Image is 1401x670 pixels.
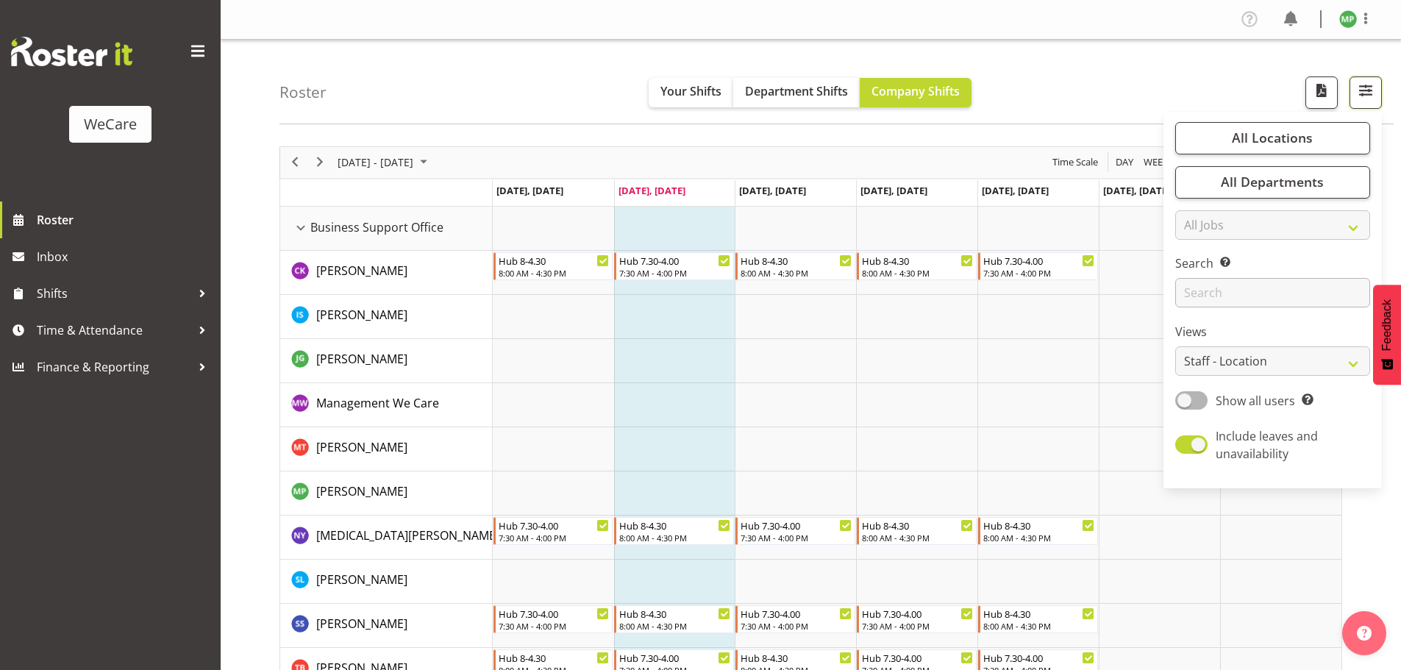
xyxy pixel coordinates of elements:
[37,282,191,304] span: Shifts
[862,620,973,632] div: 7:30 AM - 4:00 PM
[862,253,973,268] div: Hub 8-4.30
[499,253,610,268] div: Hub 8-4.30
[618,184,685,197] span: [DATE], [DATE]
[735,605,855,633] div: Savita Savita"s event - Hub 7.30-4.00 Begin From Wednesday, October 1, 2025 at 7:30:00 AM GMT+13:...
[1141,153,1172,171] button: Timeline Week
[11,37,132,66] img: Rosterit website logo
[316,351,407,367] span: [PERSON_NAME]
[1103,184,1170,197] span: [DATE], [DATE]
[614,252,734,280] div: Chloe Kim"s event - Hub 7.30-4.00 Begin From Tuesday, September 30, 2025 at 7:30:00 AM GMT+13:00 ...
[862,518,973,532] div: Hub 8-4.30
[857,605,977,633] div: Savita Savita"s event - Hub 7.30-4.00 Begin From Thursday, October 2, 2025 at 7:30:00 AM GMT+13:0...
[310,218,443,236] span: Business Support Office
[84,113,137,135] div: WeCare
[310,153,330,171] button: Next
[1216,393,1295,409] span: Show all users
[316,395,439,411] span: Management We Care
[983,267,1094,279] div: 7:30 AM - 4:00 PM
[280,251,493,295] td: Chloe Kim resource
[1175,254,1370,272] label: Search
[37,319,191,341] span: Time & Attendance
[316,438,407,456] a: [PERSON_NAME]
[280,295,493,339] td: Isabel Simcox resource
[316,394,439,412] a: Management We Care
[37,246,213,268] span: Inbox
[614,517,734,545] div: Nikita Yates"s event - Hub 8-4.30 Begin From Tuesday, September 30, 2025 at 8:00:00 AM GMT+13:00 ...
[739,184,806,197] span: [DATE], [DATE]
[37,356,191,378] span: Finance & Reporting
[336,153,415,171] span: [DATE] - [DATE]
[741,518,852,532] div: Hub 7.30-4.00
[1175,166,1370,199] button: All Departments
[983,518,1094,532] div: Hub 8-4.30
[316,482,407,500] a: [PERSON_NAME]
[279,84,327,101] h4: Roster
[1373,285,1401,385] button: Feedback - Show survey
[316,350,407,368] a: [PERSON_NAME]
[316,571,407,588] a: [PERSON_NAME]
[280,516,493,560] td: Nikita Yates resource
[282,147,307,178] div: previous period
[493,605,613,633] div: Savita Savita"s event - Hub 7.30-4.00 Begin From Monday, September 29, 2025 at 7:30:00 AM GMT+13:...
[1357,626,1372,641] img: help-xxl-2.png
[1339,10,1357,28] img: millie-pumphrey11278.jpg
[1142,153,1170,171] span: Week
[983,620,1094,632] div: 8:00 AM - 4:30 PM
[316,615,407,632] a: [PERSON_NAME]
[733,78,860,107] button: Department Shifts
[871,83,960,99] span: Company Shifts
[978,517,1098,545] div: Nikita Yates"s event - Hub 8-4.30 Begin From Friday, October 3, 2025 at 8:00:00 AM GMT+13:00 Ends...
[862,267,973,279] div: 8:00 AM - 4:30 PM
[316,263,407,279] span: [PERSON_NAME]
[860,184,927,197] span: [DATE], [DATE]
[499,532,610,544] div: 7:30 AM - 4:00 PM
[280,427,493,471] td: Michelle Thomas resource
[316,439,407,455] span: [PERSON_NAME]
[499,518,610,532] div: Hub 7.30-4.00
[499,620,610,632] div: 7:30 AM - 4:00 PM
[496,184,563,197] span: [DATE], [DATE]
[619,650,730,665] div: Hub 7.30-4.00
[316,306,407,324] a: [PERSON_NAME]
[619,620,730,632] div: 8:00 AM - 4:30 PM
[316,262,407,279] a: [PERSON_NAME]
[857,252,977,280] div: Chloe Kim"s event - Hub 8-4.30 Begin From Thursday, October 2, 2025 at 8:00:00 AM GMT+13:00 Ends ...
[860,78,972,107] button: Company Shifts
[619,267,730,279] div: 7:30 AM - 4:00 PM
[862,606,973,621] div: Hub 7.30-4.00
[983,606,1094,621] div: Hub 8-4.30
[1114,153,1135,171] span: Day
[862,650,973,665] div: Hub 7.30-4.00
[1175,122,1370,154] button: All Locations
[862,532,973,544] div: 8:00 AM - 4:30 PM
[619,518,730,532] div: Hub 8-4.30
[741,253,852,268] div: Hub 8-4.30
[1175,323,1370,341] label: Views
[1175,278,1370,307] input: Search
[735,252,855,280] div: Chloe Kim"s event - Hub 8-4.30 Begin From Wednesday, October 1, 2025 at 8:00:00 AM GMT+13:00 Ends...
[983,650,1094,665] div: Hub 7.30-4.00
[493,517,613,545] div: Nikita Yates"s event - Hub 7.30-4.00 Begin From Monday, September 29, 2025 at 7:30:00 AM GMT+13:0...
[1113,153,1136,171] button: Timeline Day
[614,605,734,633] div: Savita Savita"s event - Hub 8-4.30 Begin From Tuesday, September 30, 2025 at 8:00:00 AM GMT+13:00...
[280,207,493,251] td: Business Support Office resource
[978,605,1098,633] div: Savita Savita"s event - Hub 8-4.30 Begin From Friday, October 3, 2025 at 8:00:00 AM GMT+13:00 End...
[280,383,493,427] td: Management We Care resource
[741,620,852,632] div: 7:30 AM - 4:00 PM
[285,153,305,171] button: Previous
[983,532,1094,544] div: 8:00 AM - 4:30 PM
[280,471,493,516] td: Millie Pumphrey resource
[280,604,493,648] td: Savita Savita resource
[982,184,1049,197] span: [DATE], [DATE]
[649,78,733,107] button: Your Shifts
[619,606,730,621] div: Hub 8-4.30
[316,527,499,544] a: [MEDICAL_DATA][PERSON_NAME]
[316,527,499,544] span: [MEDICAL_DATA][PERSON_NAME]
[619,532,730,544] div: 8:00 AM - 4:30 PM
[316,616,407,632] span: [PERSON_NAME]
[493,252,613,280] div: Chloe Kim"s event - Hub 8-4.30 Begin From Monday, September 29, 2025 at 8:00:00 AM GMT+13:00 Ends...
[499,650,610,665] div: Hub 8-4.30
[335,153,434,171] button: September 2025
[1221,173,1324,190] span: All Departments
